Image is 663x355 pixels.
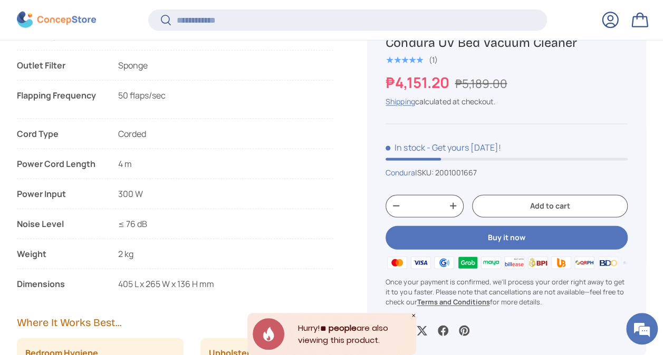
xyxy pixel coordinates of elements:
span: | [415,167,476,177]
span: 300 W [118,188,143,200]
span: In stock [386,141,425,153]
img: master [386,254,409,270]
button: Add to cart [472,194,628,217]
div: Noise Level [17,218,101,230]
div: Power Input [17,188,101,200]
a: Terms and Conditions [417,297,489,307]
li: 50 flaps/sec​ [17,89,333,102]
span: 2 kg [118,248,133,260]
div: Weight [17,248,101,260]
h1: Condura UV Bed Vacuum Cleaner [386,34,628,50]
textarea: Type your message and click 'Submit' [5,240,201,277]
div: Dimensions [17,278,101,290]
button: Buy it now [386,225,628,249]
div: Leave a message [55,59,177,73]
div: (1) [428,56,437,64]
span: 4 m [118,158,132,170]
div: Close [411,313,416,318]
img: grabpay [456,254,479,270]
s: ₱5,189.00 [455,75,507,91]
img: ConcepStore [17,12,96,28]
img: gcash [433,254,456,270]
div: Cord Type [17,127,101,140]
p: Once your payment is confirmed, we'll process your order right away to get it to you faster. Plea... [386,277,628,307]
em: Submit [155,277,191,291]
img: bpi [526,254,550,270]
div: calculated at checkout. [386,95,628,106]
img: ubp [550,254,573,270]
img: billease [503,254,526,270]
strong: ₱4,151.20 [386,72,451,92]
img: maya [479,254,503,270]
img: bdo [597,254,620,270]
img: metrobank [620,254,643,270]
img: qrph [573,254,596,270]
span: 405 L x 265 W x 136 H mm [118,278,214,290]
span: Corded [118,128,146,140]
li: Sponge​ [17,59,333,81]
div: Minimize live chat window [173,5,198,31]
a: Condura [386,167,415,177]
div: 5.0 out of 5.0 stars [386,55,423,64]
h2: Where It Works Best... [17,315,333,330]
img: visa [409,254,433,270]
strong: Flapping Frequency [17,89,101,102]
span: We are offline. Please leave us a message. [22,109,184,215]
a: 5.0 out of 5.0 stars (1) [386,53,437,64]
span: 2001001667 [435,167,476,177]
strong: Outlet Filter [17,59,101,72]
a: Shipping [386,96,415,106]
span: ≤ 76 dB​ [118,218,147,230]
div: Power Cord Length [17,157,101,170]
p: - Get yours [DATE]! [426,141,501,153]
span: SKU: [417,167,433,177]
span: ★★★★★ [386,54,423,65]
